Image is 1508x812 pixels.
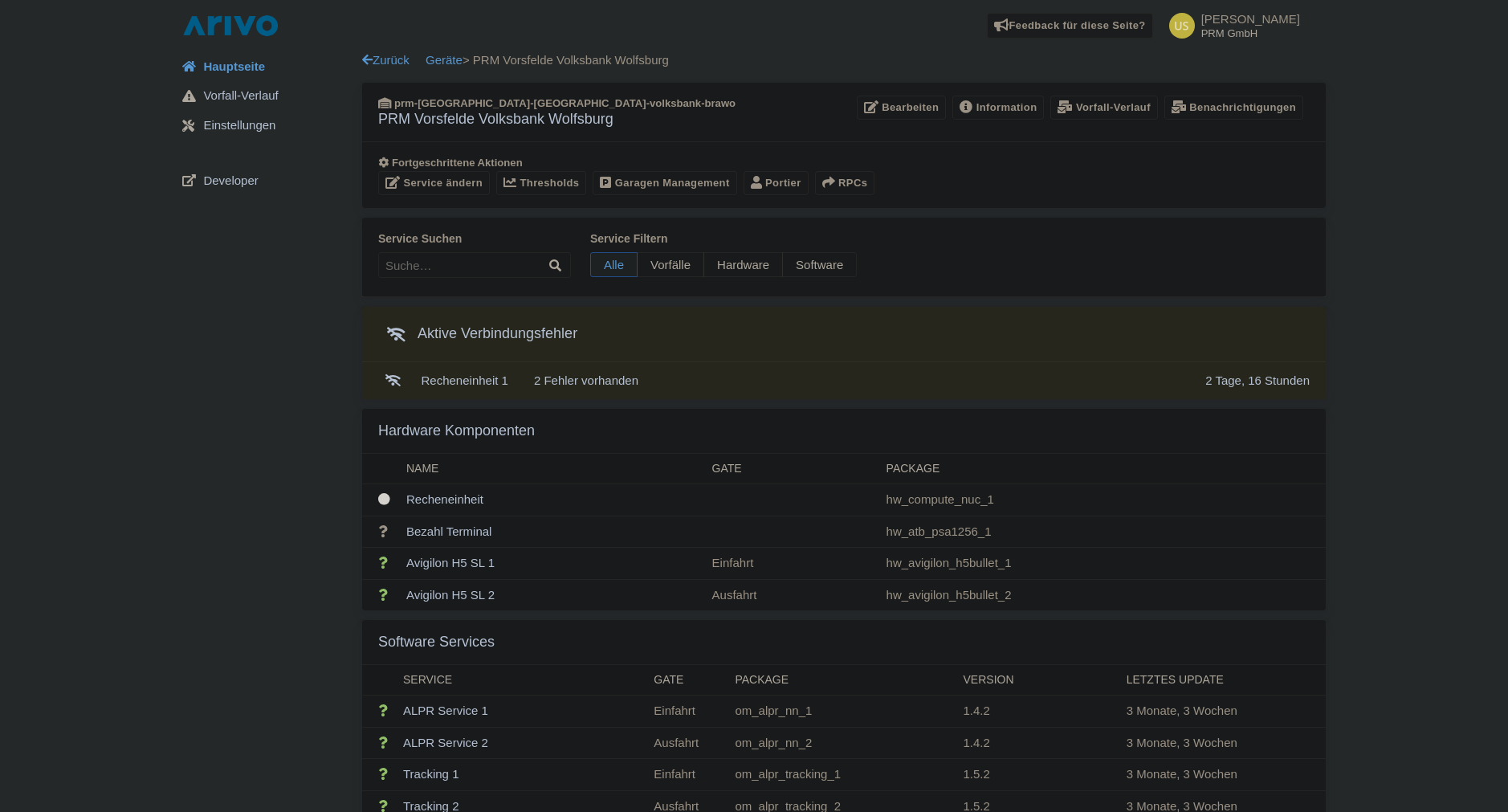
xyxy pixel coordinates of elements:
[400,516,706,548] td: Bezahl Terminal
[1201,28,1300,39] small: PRM GmbH
[169,111,362,141] a: Einstellungen
[397,696,647,728] td: ALPR Service 1
[378,231,571,247] label: Service suchen
[378,320,577,349] h3: Aktive Verbindungsfehler
[703,252,783,277] span: Hardware
[397,727,647,759] td: ALPR Service 2
[964,736,990,749] span: 1.4.2
[415,362,515,399] td: Recheneinheit 1
[378,252,571,278] input: Suche…
[593,171,736,196] a: Garagen Management
[957,665,1120,696] th: Version
[397,665,647,696] th: Service
[203,116,275,135] span: Einstellungen
[728,727,956,759] td: om_alpr_nn_2
[400,484,706,516] td: Recheneinheit
[203,172,258,190] span: Developer
[964,704,990,717] span: 1.4.2
[394,97,736,109] span: prm-[GEOGRAPHIC_DATA]-[GEOGRAPHIC_DATA]-volksbank-brawo
[1199,362,1326,399] td: 2 Tage, 16 Stunden
[169,51,362,82] a: Hauptseite
[728,696,956,728] td: om_alpr_nn_1
[378,171,490,196] a: Service ändern
[362,51,1326,70] div: > PRM Vorsfelde Volksbank Wolfsburg
[1120,727,1294,759] td: 3 Monate, 3 Wochen
[1120,665,1294,696] th: Letztes Update
[378,634,495,651] h3: Software Services
[728,665,956,696] th: Package
[647,665,728,696] th: Gate
[728,759,956,791] td: om_alpr_tracking_1
[400,579,706,610] td: Avigilon H5 SL 2
[362,53,410,67] a: Zurück
[880,548,1326,580] td: hw_avigilon_h5bullet_1
[1160,13,1300,39] a: [PERSON_NAME] PRM GmbH
[637,252,704,277] span: Vorfälle
[203,58,265,76] span: Hauptseite
[392,157,523,169] span: Fortgeschrittene Aktionen
[426,53,463,67] a: Geräte
[590,231,857,247] label: Service filtern
[1120,759,1294,791] td: 3 Monate, 3 Wochen
[169,165,362,196] a: Developer
[647,727,728,759] td: Ausfahrt
[744,171,809,196] a: Portier
[880,516,1326,548] td: hw_atb_psa1256_1
[706,454,880,484] th: Gate
[203,87,278,105] span: Vorfall-Verlauf
[1120,696,1294,728] td: 3 Monate, 3 Wochen
[1050,96,1157,120] a: Vorfall-Verlauf
[815,171,875,196] button: RPCs
[169,81,362,112] a: Vorfall-Verlauf
[534,373,638,387] span: 2 Fehler vorhanden
[400,454,706,484] th: Name
[952,96,1044,120] a: Information
[964,767,990,781] span: 1.5.2
[397,759,647,791] td: Tracking 1
[880,484,1326,516] td: hw_compute_nuc_1
[706,548,880,580] td: Einfahrt
[378,111,736,129] h3: PRM Vorsfelde Volksbank Wolfsburg
[987,13,1153,39] a: Feedback für diese Seite?
[179,13,282,39] img: logo
[378,422,535,440] h3: Hardware Komponenten
[782,252,857,277] span: Software
[857,96,946,120] a: Bearbeiten
[647,696,728,728] td: Einfahrt
[496,171,586,196] a: Thresholds
[1201,12,1300,26] span: [PERSON_NAME]
[880,579,1326,610] td: hw_avigilon_h5bullet_2
[590,252,638,277] span: Alle
[1164,96,1303,120] a: Benachrichtigungen
[647,759,728,791] td: Einfahrt
[400,548,706,580] td: Avigilon H5 SL 1
[880,454,1326,484] th: Package
[706,579,880,610] td: Ausfahrt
